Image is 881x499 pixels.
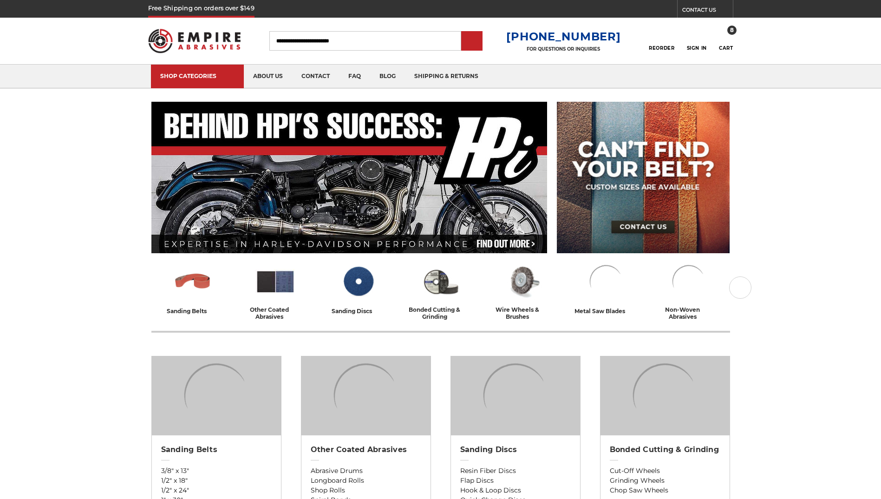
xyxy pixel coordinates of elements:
[161,445,272,454] h2: Sanding Belts
[600,356,730,435] img: Bonded Cutting & Grinding
[292,65,339,88] a: contact
[651,306,726,320] div: non-woven abrasives
[610,466,720,476] a: Cut-Off Wheels
[255,262,296,302] img: Other Coated Abrasives
[651,262,726,320] a: non-woven abrasives
[152,356,281,435] img: Sanding Belts
[719,31,733,51] a: 8 Cart
[586,262,626,302] img: Metal Saw Blades
[148,23,241,59] img: Empire Abrasives
[682,5,733,18] a: CONTACT US
[151,102,548,253] img: Banner for an interview featuring Horsepower Inc who makes Harley performance upgrades featured o...
[649,31,674,51] a: Reorder
[403,306,478,320] div: bonded cutting & grinding
[311,476,421,486] a: Longboard Rolls
[557,102,730,253] img: promo banner for custom belts.
[403,262,478,320] a: bonded cutting & grinding
[311,486,421,495] a: Shop Rolls
[668,262,709,302] img: Non-woven Abrasives
[610,445,720,454] h2: Bonded Cutting & Grinding
[610,486,720,495] a: Chop Saw Wheels
[244,65,292,88] a: about us
[460,466,571,476] a: Resin Fiber Discs
[301,356,431,435] img: Other Coated Abrasives
[460,486,571,495] a: Hook & Loop Discs
[451,356,580,435] img: Sanding Discs
[332,306,384,316] div: sanding discs
[727,26,737,35] span: 8
[687,45,707,51] span: Sign In
[238,306,313,320] div: other coated abrasives
[503,262,544,302] img: Wire Wheels & Brushes
[167,306,219,316] div: sanding belts
[311,466,421,476] a: Abrasive Drums
[486,262,561,320] a: wire wheels & brushes
[506,46,620,52] p: FOR QUESTIONS OR INQUIRIES
[574,306,637,316] div: metal saw blades
[161,476,272,486] a: 1/2" x 18"
[161,466,272,476] a: 3/8" x 13"
[610,476,720,486] a: Grinding Wheels
[172,262,213,302] img: Sanding Belts
[370,65,405,88] a: blog
[320,262,396,316] a: sanding discs
[729,276,751,299] button: Next
[160,72,235,79] div: SHOP CATEGORIES
[155,262,230,316] a: sanding belts
[161,486,272,495] a: 1/2" x 24"
[311,445,421,454] h2: Other Coated Abrasives
[339,65,370,88] a: faq
[460,445,571,454] h2: Sanding Discs
[460,476,571,486] a: Flap Discs
[719,45,733,51] span: Cart
[506,30,620,43] a: [PHONE_NUMBER]
[649,45,674,51] span: Reorder
[338,262,379,302] img: Sanding Discs
[420,262,461,302] img: Bonded Cutting & Grinding
[238,262,313,320] a: other coated abrasives
[486,306,561,320] div: wire wheels & brushes
[568,262,644,316] a: metal saw blades
[463,32,481,51] input: Submit
[405,65,488,88] a: shipping & returns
